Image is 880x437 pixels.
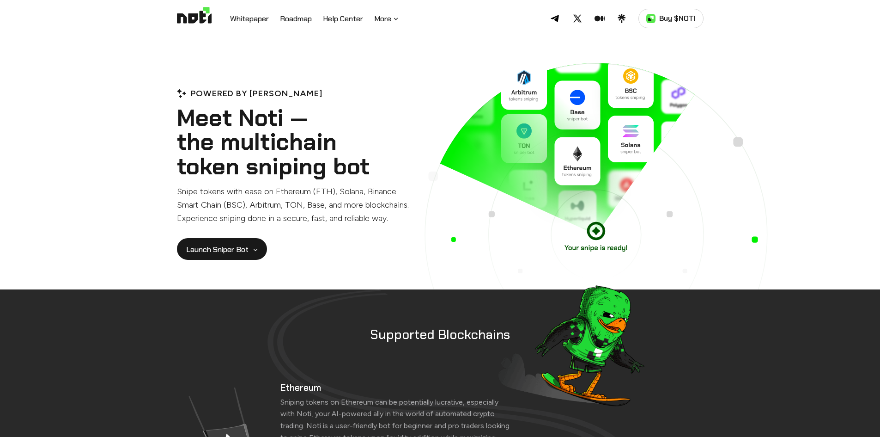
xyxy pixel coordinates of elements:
h1: Meet Noti — the multichain token sniping bot [177,106,417,179]
a: Buy $NOTI [638,9,704,28]
img: Logo [177,7,212,30]
a: Roadmap [280,13,312,25]
h3: Supported Blockchains [177,326,704,343]
p: Snipe tokens with ease on Ethereum (ETH), Solana, Binance Smart Chain (BSC), Arbitrum, TON, Base,... [177,185,417,225]
img: Shines emoji [177,89,186,98]
a: Help Center [323,13,363,25]
button: Launch Sniper Bot [177,238,267,260]
a: Whitepaper [230,13,269,25]
h5: Ethereum [280,381,511,396]
button: More [374,13,400,25]
span: Powered by [PERSON_NAME] [191,87,323,100]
